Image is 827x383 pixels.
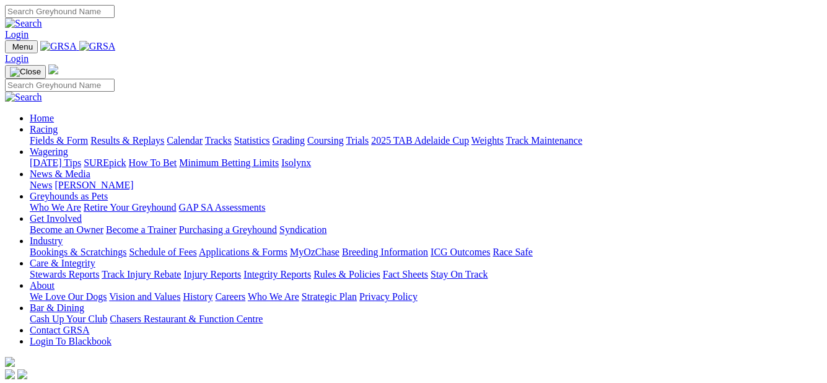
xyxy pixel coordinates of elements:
[215,291,245,302] a: Careers
[279,224,326,235] a: Syndication
[84,202,177,213] a: Retire Your Greyhound
[102,269,181,280] a: Track Injury Rebate
[30,146,68,157] a: Wagering
[30,135,822,146] div: Racing
[506,135,582,146] a: Track Maintenance
[342,247,428,257] a: Breeding Information
[30,157,81,168] a: [DATE] Tips
[371,135,469,146] a: 2025 TAB Adelaide Cup
[30,202,822,213] div: Greyhounds as Pets
[109,291,180,302] a: Vision and Values
[179,202,266,213] a: GAP SA Assessments
[30,280,55,291] a: About
[5,29,28,40] a: Login
[30,236,63,246] a: Industry
[40,41,77,52] img: GRSA
[106,224,177,235] a: Become a Trainer
[30,291,822,302] div: About
[179,157,279,168] a: Minimum Betting Limits
[30,314,822,325] div: Bar & Dining
[359,291,418,302] a: Privacy Policy
[290,247,339,257] a: MyOzChase
[30,291,107,302] a: We Love Our Dogs
[110,314,263,324] a: Chasers Restaurant & Function Centre
[5,369,15,379] img: facebook.svg
[431,269,488,280] a: Stay On Track
[5,40,38,53] button: Toggle navigation
[234,135,270,146] a: Statistics
[30,325,89,335] a: Contact GRSA
[30,224,103,235] a: Become an Owner
[183,269,241,280] a: Injury Reports
[5,53,28,64] a: Login
[205,135,232,146] a: Tracks
[471,135,504,146] a: Weights
[5,79,115,92] input: Search
[90,135,164,146] a: Results & Replays
[243,269,311,280] a: Integrity Reports
[10,67,41,77] img: Close
[129,247,196,257] a: Schedule of Fees
[30,180,52,190] a: News
[273,135,305,146] a: Grading
[5,357,15,367] img: logo-grsa-white.png
[30,247,822,258] div: Industry
[48,64,58,74] img: logo-grsa-white.png
[30,202,81,213] a: Who We Are
[307,135,344,146] a: Coursing
[129,157,177,168] a: How To Bet
[167,135,203,146] a: Calendar
[30,224,822,236] div: Get Involved
[179,224,277,235] a: Purchasing a Greyhound
[30,157,822,169] div: Wagering
[30,258,95,268] a: Care & Integrity
[30,213,82,224] a: Get Involved
[12,42,33,51] span: Menu
[30,124,58,134] a: Racing
[79,41,116,52] img: GRSA
[30,269,822,280] div: Care & Integrity
[17,369,27,379] img: twitter.svg
[30,169,90,179] a: News & Media
[346,135,369,146] a: Trials
[492,247,532,257] a: Race Safe
[5,65,46,79] button: Toggle navigation
[383,269,428,280] a: Fact Sheets
[183,291,212,302] a: History
[302,291,357,302] a: Strategic Plan
[30,191,108,201] a: Greyhounds as Pets
[5,5,115,18] input: Search
[30,314,107,324] a: Cash Up Your Club
[199,247,287,257] a: Applications & Forms
[84,157,126,168] a: SUREpick
[5,18,42,29] img: Search
[281,157,311,168] a: Isolynx
[30,336,112,346] a: Login To Blackbook
[248,291,299,302] a: Who We Are
[30,180,822,191] div: News & Media
[431,247,490,257] a: ICG Outcomes
[30,302,84,313] a: Bar & Dining
[30,247,126,257] a: Bookings & Scratchings
[313,269,380,280] a: Rules & Policies
[30,135,88,146] a: Fields & Form
[5,92,42,103] img: Search
[30,269,99,280] a: Stewards Reports
[55,180,133,190] a: [PERSON_NAME]
[30,113,54,123] a: Home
